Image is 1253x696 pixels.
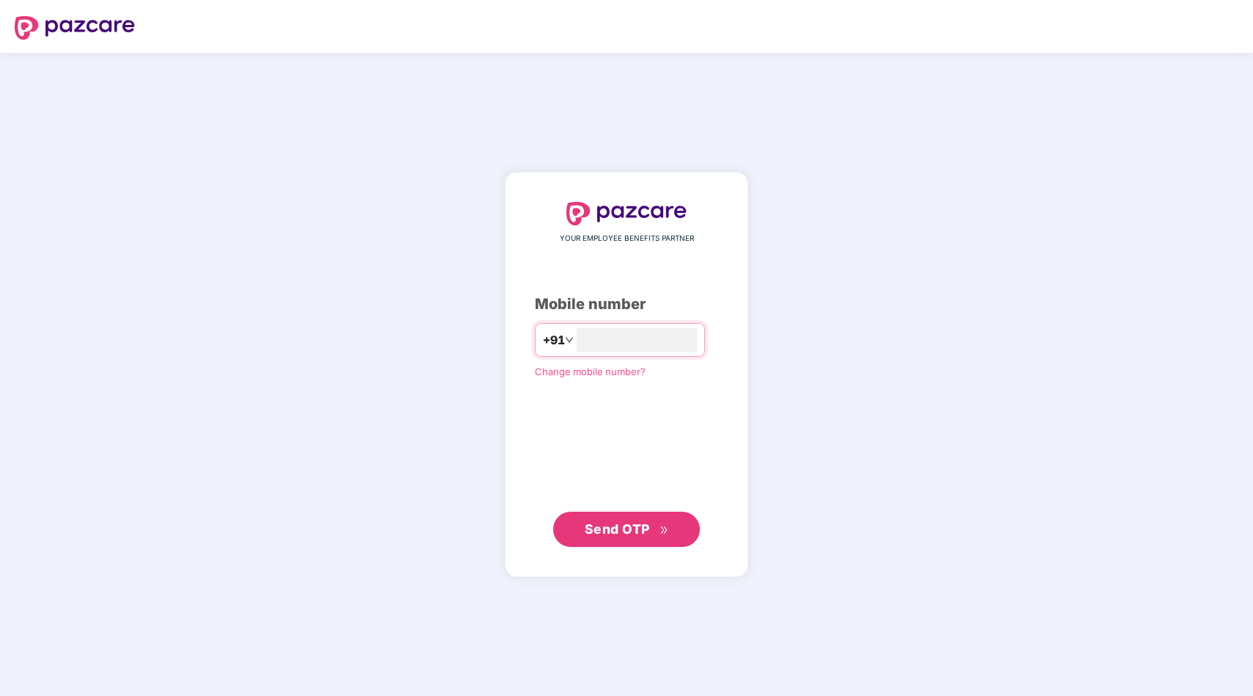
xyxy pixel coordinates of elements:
[543,331,565,349] span: +91
[535,293,718,316] div: Mobile number
[565,336,574,344] span: down
[585,521,650,537] span: Send OTP
[560,233,694,244] span: YOUR EMPLOYEE BENEFITS PARTNER
[553,512,700,547] button: Send OTPdouble-right
[660,526,669,535] span: double-right
[535,366,646,377] a: Change mobile number?
[566,202,687,225] img: logo
[15,16,135,40] img: logo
